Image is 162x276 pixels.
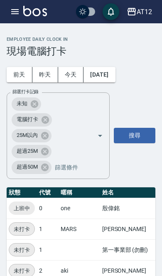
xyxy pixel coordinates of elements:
button: 搜尋 [114,128,155,143]
button: save [103,3,119,20]
span: 未打卡 [9,266,34,275]
div: 超過25M [12,145,52,158]
span: 電腦打卡 [12,115,43,124]
button: 昨天 [32,67,58,82]
button: AT12 [123,3,155,20]
td: MARS [59,219,100,239]
button: 今天 [58,67,84,82]
div: 電腦打卡 [12,113,52,127]
div: 未知 [12,97,41,111]
div: 超過50M [12,161,52,174]
td: 1 [37,239,59,260]
div: AT12 [137,7,152,17]
div: 25M以內 [12,129,52,142]
img: Logo [23,6,47,16]
span: 未知 [12,99,32,108]
th: 暱稱 [59,187,100,198]
button: 前天 [7,67,32,82]
td: 1 [37,219,59,239]
label: 篩選打卡記錄 [12,89,39,95]
button: [DATE] [83,67,115,82]
span: 超過50M [12,163,43,171]
td: 0 [37,198,59,219]
th: 狀態 [7,187,37,198]
h2: Employee Daily Clock In [7,37,155,42]
span: 未打卡 [9,225,34,234]
th: 代號 [37,187,59,198]
span: 超過25M [12,147,43,155]
input: 篩選條件 [53,160,83,174]
span: 未打卡 [9,246,34,254]
button: Open [93,129,107,142]
td: one [59,198,100,219]
span: 25M以內 [12,131,43,139]
h3: 現場電腦打卡 [7,45,155,57]
span: 上班中 [9,204,35,213]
